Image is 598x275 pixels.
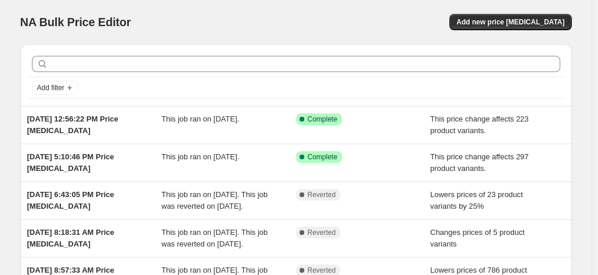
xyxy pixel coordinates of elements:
span: Reverted [308,266,336,275]
span: Add filter [37,83,64,92]
span: Lowers prices of 23 product variants by 25% [430,190,523,210]
span: [DATE] 6:43:05 PM Price [MEDICAL_DATA] [27,190,114,210]
span: [DATE] 5:10:46 PM Price [MEDICAL_DATA] [27,152,114,173]
button: Add filter [32,81,78,95]
span: Reverted [308,228,336,237]
span: Reverted [308,190,336,199]
span: This job ran on [DATE]. [161,115,239,123]
span: Changes prices of 5 product variants [430,228,525,248]
span: This job ran on [DATE]. This job was reverted on [DATE]. [161,228,268,248]
span: Add new price [MEDICAL_DATA] [456,17,564,27]
span: [DATE] 12:56:22 PM Price [MEDICAL_DATA] [27,115,118,135]
span: [DATE] 8:18:31 AM Price [MEDICAL_DATA] [27,228,114,248]
span: Complete [308,115,337,124]
span: NA Bulk Price Editor [20,16,131,28]
button: Add new price [MEDICAL_DATA] [449,14,571,30]
span: This price change affects 297 product variants. [430,152,529,173]
span: Complete [308,152,337,162]
span: This job ran on [DATE]. [161,152,239,161]
span: This job ran on [DATE]. This job was reverted on [DATE]. [161,190,268,210]
span: This price change affects 223 product variants. [430,115,529,135]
